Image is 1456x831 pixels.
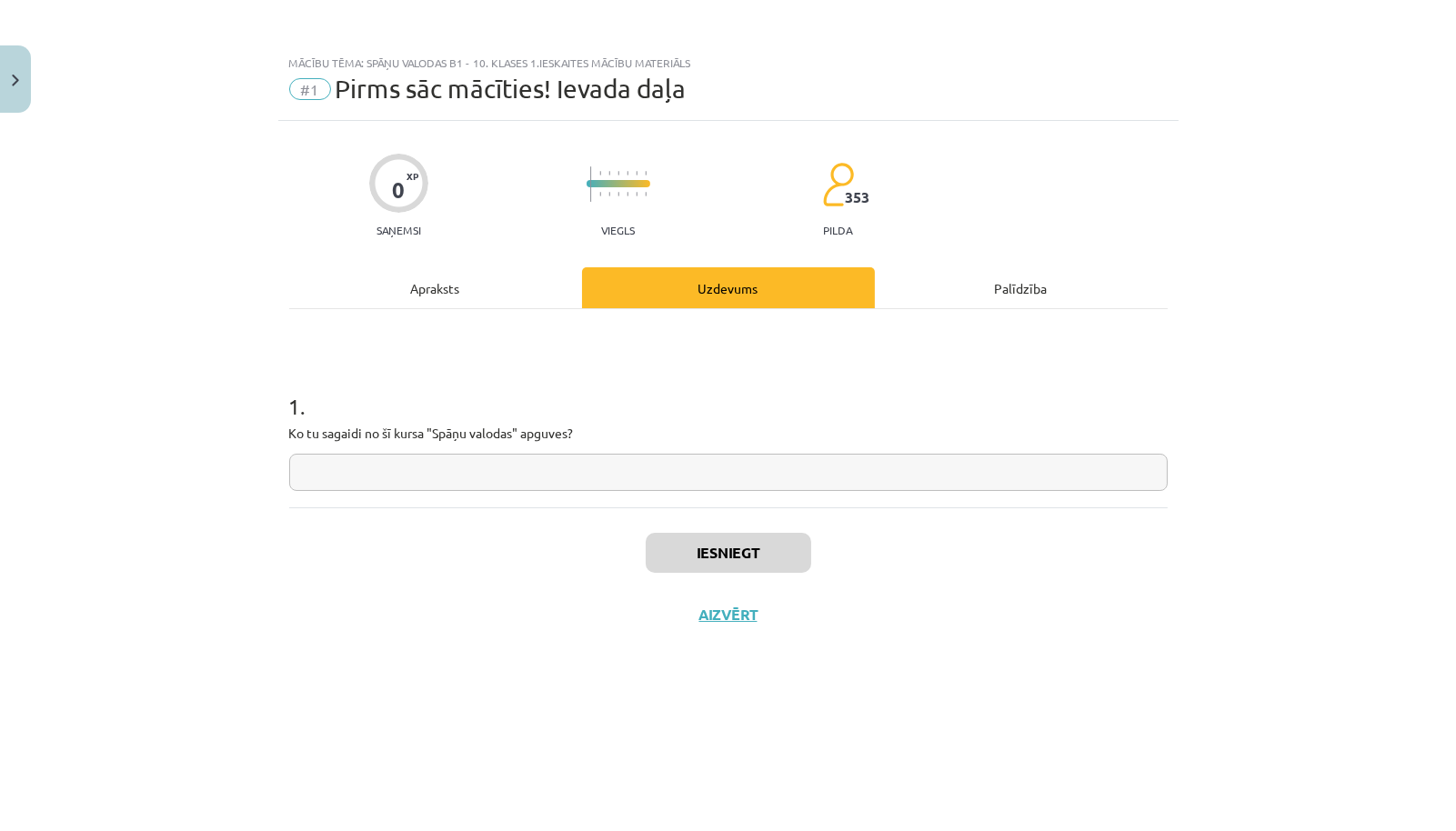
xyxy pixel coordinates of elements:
[636,171,638,175] img: icon-short-line-57e1e144782c952c97e751825c79c345078a6d821885a25fce030b3d8c18986b.svg
[289,56,1168,69] div: Mācību tēma: Spāņu valodas b1 - 10. klases 1.ieskaites mācību materiāls
[289,424,1168,443] p: Ko tu sagaidi no šī kursa "Spāņu valodas" apguves?
[845,189,869,205] span: 353
[336,74,687,104] span: Pirms sāc mācīties! Ievada daļa
[582,267,875,308] div: Uzdevums
[636,192,638,196] img: icon-short-line-57e1e144782c952c97e751825c79c345078a6d821885a25fce030b3d8c18986b.svg
[822,162,854,207] img: students-c634bb4e5e11cddfef0936a35e636f08e4e9abd3cc4e673bd6f9a4125e45ecb1.svg
[369,224,428,236] p: Saņemsi
[12,75,19,86] img: icon-close-lesson-0947bae3869378f0d4975bcd49f059093ad1ed9edebbc8119c70593378902aed.svg
[875,267,1168,308] div: Palīdzība
[645,171,647,175] img: icon-short-line-57e1e144782c952c97e751825c79c345078a6d821885a25fce030b3d8c18986b.svg
[627,171,628,175] img: icon-short-line-57e1e144782c952c97e751825c79c345078a6d821885a25fce030b3d8c18986b.svg
[407,171,418,181] span: XP
[599,192,601,196] img: icon-short-line-57e1e144782c952c97e751825c79c345078a6d821885a25fce030b3d8c18986b.svg
[599,171,601,175] img: icon-short-line-57e1e144782c952c97e751825c79c345078a6d821885a25fce030b3d8c18986b.svg
[646,533,811,573] button: Iesniegt
[590,166,592,202] img: icon-long-line-d9ea69661e0d244f92f715978eff75569469978d946b2353a9bb055b3ed8787d.svg
[608,171,610,175] img: icon-short-line-57e1e144782c952c97e751825c79c345078a6d821885a25fce030b3d8c18986b.svg
[601,224,635,236] p: Viegls
[627,192,628,196] img: icon-short-line-57e1e144782c952c97e751825c79c345078a6d821885a25fce030b3d8c18986b.svg
[618,171,619,175] img: icon-short-line-57e1e144782c952c97e751825c79c345078a6d821885a25fce030b3d8c18986b.svg
[694,606,763,624] button: Aizvērt
[618,192,619,196] img: icon-short-line-57e1e144782c952c97e751825c79c345078a6d821885a25fce030b3d8c18986b.svg
[645,192,647,196] img: icon-short-line-57e1e144782c952c97e751825c79c345078a6d821885a25fce030b3d8c18986b.svg
[289,78,331,100] span: #1
[608,192,610,196] img: icon-short-line-57e1e144782c952c97e751825c79c345078a6d821885a25fce030b3d8c18986b.svg
[289,362,1168,418] h1: 1 .
[823,224,852,236] p: pilda
[392,177,405,203] div: 0
[289,267,582,308] div: Apraksts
